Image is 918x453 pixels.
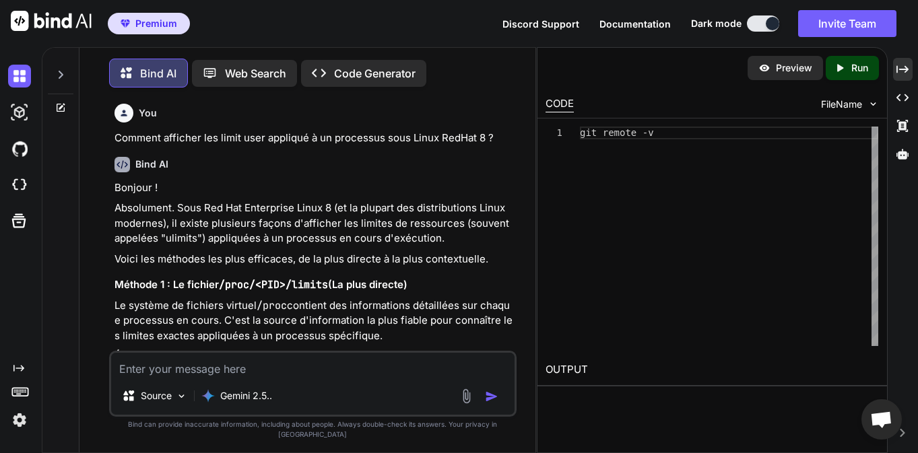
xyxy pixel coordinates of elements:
button: premiumPremium [108,13,190,34]
div: CODE [546,96,574,112]
p: Web Search [225,65,286,81]
img: chevron down [867,98,879,110]
p: Bind AI [140,65,176,81]
code: /proc/<PID>/limits [219,278,328,291]
span: Documentation [599,18,671,30]
img: settings [8,409,31,431]
img: darkChat [8,65,31,88]
h6: Bind AI [135,158,168,171]
img: Pick Models [176,390,187,402]
img: darkAi-studio [8,101,31,124]
h3: Méthode 1 : Le fichier (La plus directe) [114,277,515,293]
p: Le système de fichiers virtuel contient des informations détaillées sur chaque processus en cours... [114,298,515,344]
img: githubDark [8,137,31,160]
h6: You [139,106,157,120]
div: 1 [546,127,562,139]
span: git remote -v [580,127,654,138]
img: attachment [459,388,474,404]
img: Gemini 2.5 Pro [201,389,215,403]
p: Source [141,389,172,403]
p: Comment afficher les limit user appliqué à un processus sous Linux RedHat 8 ? [114,131,515,146]
span: Dark mode [691,17,742,30]
img: Bind AI [11,11,92,31]
button: Invite Team [798,10,896,37]
img: cloudideIcon [8,174,31,197]
p: Bonjour ! [114,180,515,196]
span: FileName [821,98,862,111]
p: Absolument. Sous Red Hat Enterprise Linux 8 (et la plupart des distributions Linux modernes), il ... [114,201,515,246]
p: Voici les méthodes les plus efficaces, de la plus directe à la plus contextuelle. [114,252,515,267]
p: Preview [776,61,812,75]
p: Code Generator [334,65,416,81]
button: Discord Support [502,17,579,31]
img: icon [485,390,498,403]
span: Discord Support [502,18,579,30]
p: Gemini 2.5.. [220,389,272,403]
strong: Étape 1 : Trouver le PID (Process ID) du processus [114,349,359,362]
h2: OUTPUT [537,354,886,386]
button: Documentation [599,17,671,31]
p: Run [851,61,868,75]
img: premium [121,20,130,28]
div: Ouvrir le chat [861,399,902,440]
img: preview [758,62,771,74]
span: Premium [135,17,177,30]
p: Bind can provide inaccurate information, including about people. Always double-check its answers.... [109,419,517,440]
code: /proc [257,299,287,312]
